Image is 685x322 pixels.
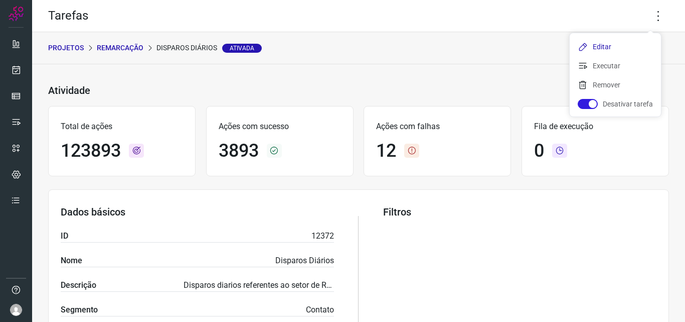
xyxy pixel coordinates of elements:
h3: Dados básicos [61,206,334,218]
p: Ações com falhas [376,121,498,133]
p: 12372 [311,230,334,242]
p: PROJETOS [48,43,84,53]
h2: Tarefas [48,9,88,23]
h1: 3893 [219,140,259,162]
li: Editar [570,39,661,55]
h3: Filtros [383,206,656,218]
label: Descrição [61,279,96,291]
li: Desativar tarefa [570,96,661,112]
h3: Atividade [48,84,90,96]
h1: 123893 [61,140,121,162]
label: Nome [61,255,82,267]
p: Remarcação [97,43,143,53]
label: ID [61,230,68,242]
li: Remover [570,77,661,93]
img: avatar-user-boy.jpg [10,304,22,316]
p: Fila de execução [534,121,656,133]
li: Executar [570,58,661,74]
h1: 12 [376,140,396,162]
p: Disparos Diários [275,255,334,267]
span: Ativada [222,44,262,53]
h1: 0 [534,140,544,162]
p: Total de ações [61,121,183,133]
label: Segmento [61,304,98,316]
p: Disparos diarios referentes ao setor de Remacação [184,279,334,291]
p: Ações com sucesso [219,121,341,133]
p: Disparos Diários [156,43,262,53]
p: Contato [306,304,334,316]
img: Logo [9,6,24,21]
